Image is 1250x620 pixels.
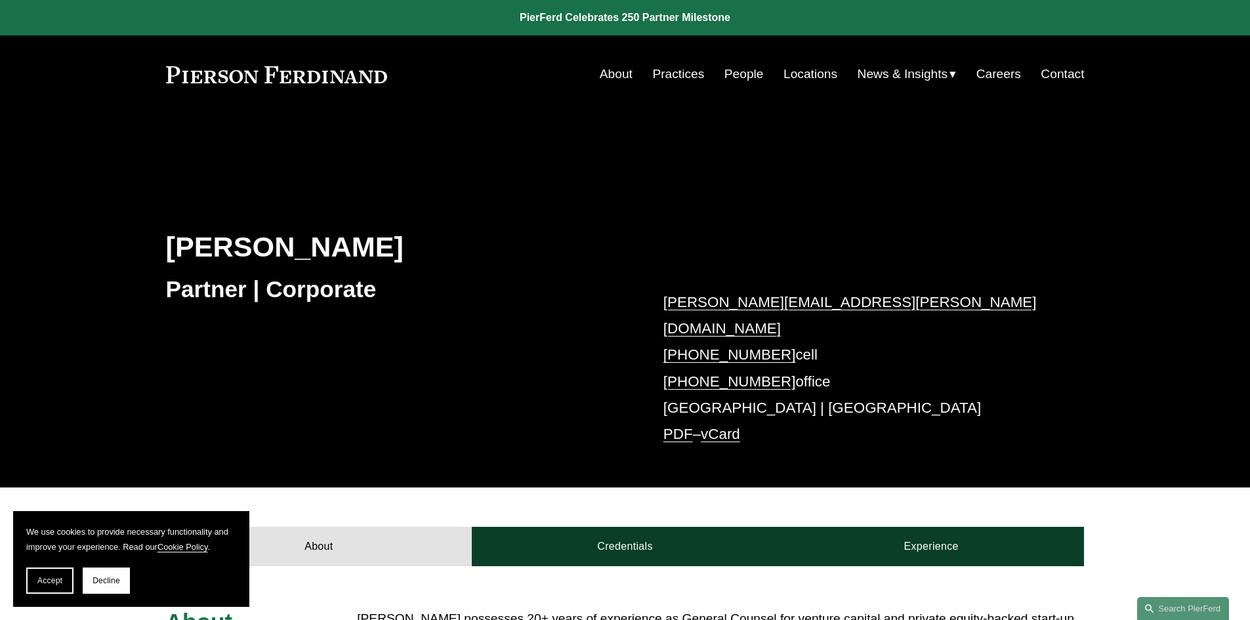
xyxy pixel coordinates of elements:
button: Decline [83,568,130,594]
a: Search this site [1137,597,1229,620]
a: folder dropdown [858,62,957,87]
button: Accept [26,568,73,594]
a: About [600,62,633,87]
a: About [166,527,472,566]
a: Contact [1041,62,1084,87]
a: People [724,62,764,87]
a: PDF [663,426,693,442]
a: [PHONE_NUMBER] [663,346,796,363]
section: Cookie banner [13,511,249,607]
span: News & Insights [858,63,948,86]
a: Careers [976,62,1021,87]
a: [PERSON_NAME][EMAIL_ADDRESS][PERSON_NAME][DOMAIN_NAME] [663,294,1037,337]
h3: Partner | Corporate [166,275,625,304]
a: Cookie Policy [157,542,208,552]
h2: [PERSON_NAME] [166,230,625,264]
a: Practices [652,62,704,87]
span: Decline [93,576,120,585]
a: [PHONE_NUMBER] [663,373,796,390]
span: Accept [37,576,62,585]
a: Locations [783,62,837,87]
p: cell office [GEOGRAPHIC_DATA] | [GEOGRAPHIC_DATA] – [663,289,1046,448]
a: Credentials [472,527,778,566]
a: vCard [701,426,740,442]
a: Experience [778,527,1085,566]
p: We use cookies to provide necessary functionality and improve your experience. Read our . [26,524,236,554]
